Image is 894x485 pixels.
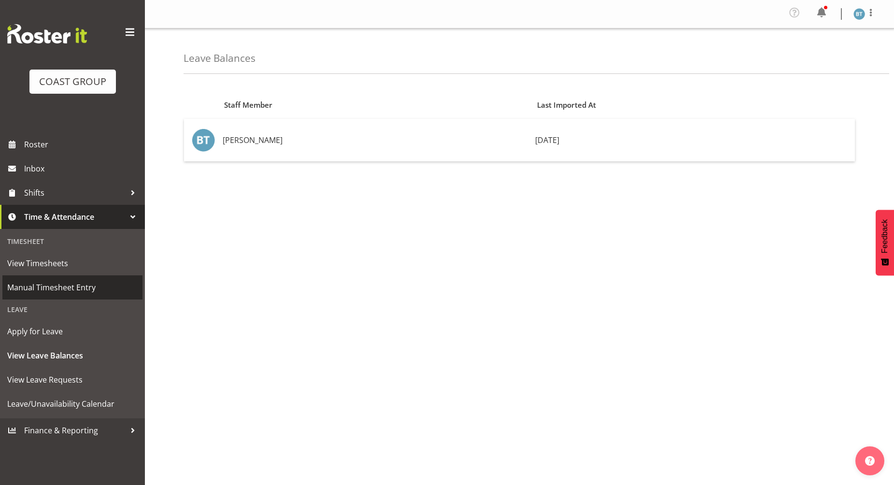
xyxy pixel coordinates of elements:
[7,397,138,411] span: Leave/Unavailability Calendar
[184,53,255,64] h4: Leave Balances
[24,161,140,176] span: Inbox
[2,231,142,251] div: Timesheet
[7,324,138,339] span: Apply for Leave
[537,100,850,111] div: Last Imported At
[2,319,142,343] a: Apply for Leave
[880,219,889,253] span: Feedback
[853,8,865,20] img: benjamin-thomas-geden4470.jpg
[2,343,142,368] a: View Leave Balances
[7,280,138,295] span: Manual Timesheet Entry
[2,275,142,300] a: Manual Timesheet Entry
[2,392,142,416] a: Leave/Unavailability Calendar
[865,456,875,466] img: help-xxl-2.png
[876,210,894,275] button: Feedback - Show survey
[7,348,138,363] span: View Leave Balances
[224,100,526,111] div: Staff Member
[7,372,138,387] span: View Leave Requests
[7,24,87,43] img: Rosterit website logo
[2,251,142,275] a: View Timesheets
[219,119,531,161] td: [PERSON_NAME]
[24,185,126,200] span: Shifts
[2,300,142,319] div: Leave
[2,368,142,392] a: View Leave Requests
[24,423,126,438] span: Finance & Reporting
[39,74,106,89] div: COAST GROUP
[7,256,138,271] span: View Timesheets
[24,210,126,224] span: Time & Attendance
[24,137,140,152] span: Roster
[535,135,559,145] span: [DATE]
[192,128,215,152] img: benjamin-thomas-geden4470.jpg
